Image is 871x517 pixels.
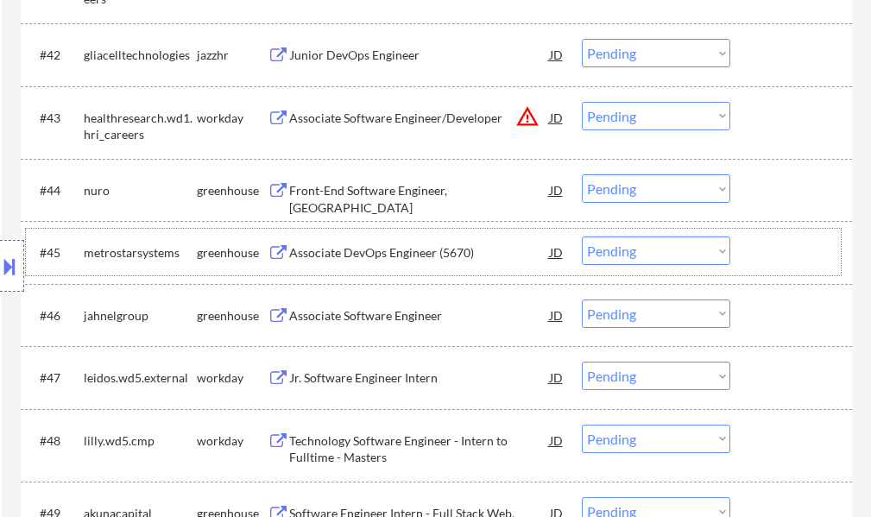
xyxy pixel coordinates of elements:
div: JD [548,102,565,133]
div: lilly.wd5.cmp [84,432,197,450]
div: JD [548,39,565,70]
div: #42 [40,47,70,64]
div: JD [548,299,565,331]
div: JD [548,236,565,268]
div: jazzhr [197,47,268,64]
div: gliacelltechnologies [84,47,197,64]
div: #48 [40,432,70,450]
div: JD [548,174,565,205]
div: workday [197,432,268,450]
div: Associate DevOps Engineer (5670) [289,244,550,262]
div: Associate Software Engineer/Developer [289,110,550,127]
div: Technology Software Engineer - Intern to Fulltime - Masters [289,432,550,466]
div: Junior DevOps Engineer [289,47,550,64]
button: warning_amber [515,104,540,129]
div: Associate Software Engineer [289,307,550,325]
div: Front-End Software Engineer, [GEOGRAPHIC_DATA] [289,182,550,216]
div: JD [548,362,565,393]
div: Jr. Software Engineer Intern [289,369,550,387]
div: JD [548,425,565,456]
